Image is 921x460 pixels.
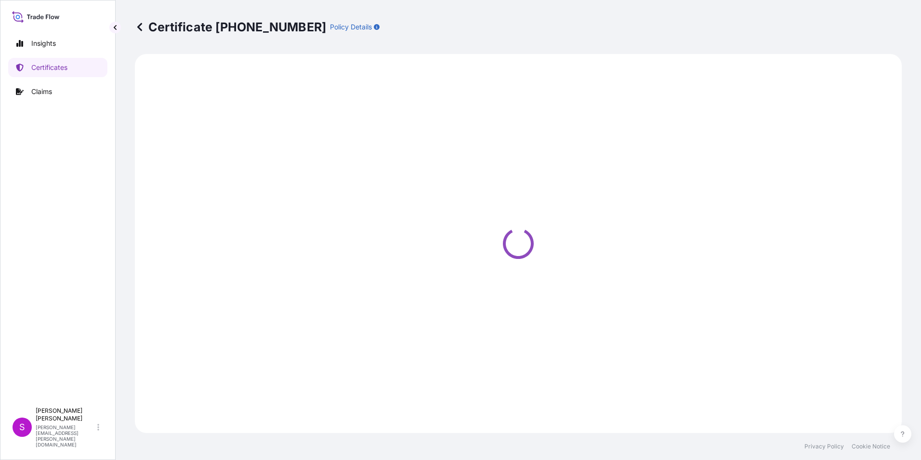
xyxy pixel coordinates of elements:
[8,58,107,77] a: Certificates
[8,34,107,53] a: Insights
[19,422,25,432] span: S
[31,63,67,72] p: Certificates
[804,443,844,450] a: Privacy Policy
[330,22,372,32] p: Policy Details
[31,87,52,96] p: Claims
[141,60,896,427] div: Loading
[36,424,95,447] p: [PERSON_NAME][EMAIL_ADDRESS][PERSON_NAME][DOMAIN_NAME]
[135,19,326,35] p: Certificate [PHONE_NUMBER]
[36,407,95,422] p: [PERSON_NAME] [PERSON_NAME]
[852,443,890,450] a: Cookie Notice
[8,82,107,101] a: Claims
[31,39,56,48] p: Insights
